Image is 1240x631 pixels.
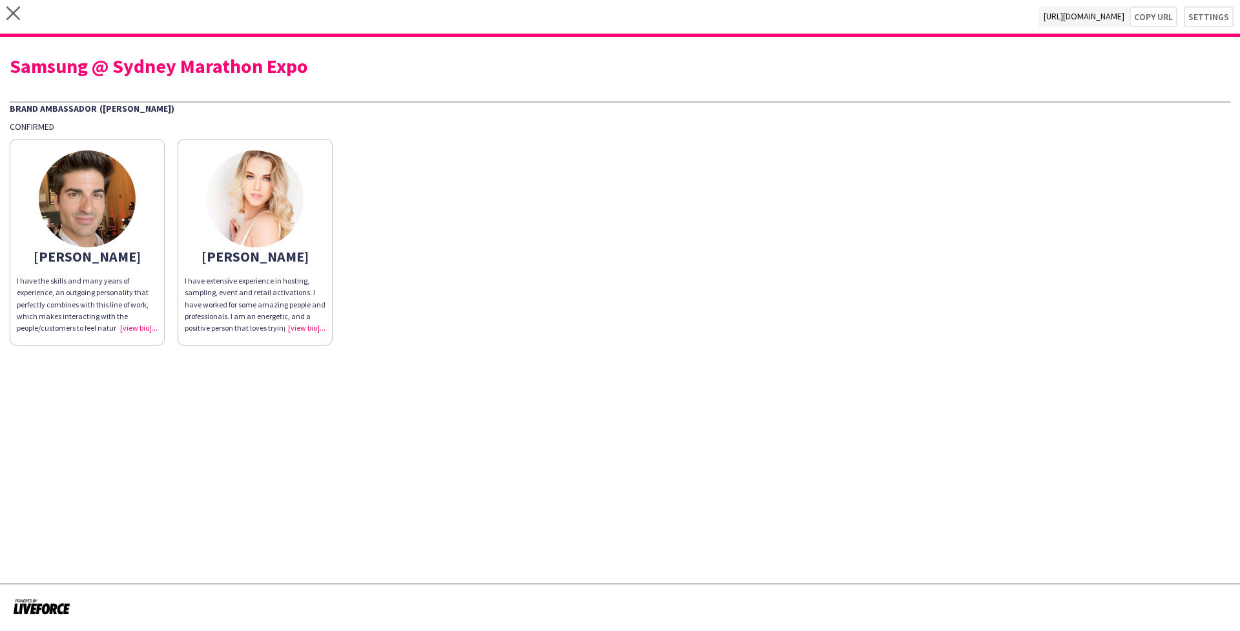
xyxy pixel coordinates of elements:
[207,150,304,247] img: thumb-61fbb26d0a17d.jpg
[17,275,158,334] div: I have the skills and many years of experience, an outgoing personality that perfectly combines w...
[10,121,1230,132] div: Confirmed
[13,597,70,615] img: Powered by Liveforce
[17,251,158,262] div: [PERSON_NAME]
[1038,6,1130,27] span: [URL][DOMAIN_NAME]
[1130,6,1177,27] button: Copy url
[185,276,325,344] span: I have extensive experience in hosting, sampling, event and retail activations. I have worked for...
[185,251,325,262] div: [PERSON_NAME]
[10,56,1230,76] div: Samsung @ Sydney Marathon Expo
[10,101,1230,114] div: Brand Ambassador ([PERSON_NAME])
[39,150,136,247] img: thumb-65cd989f151fb.jpeg
[1184,6,1234,27] button: Settings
